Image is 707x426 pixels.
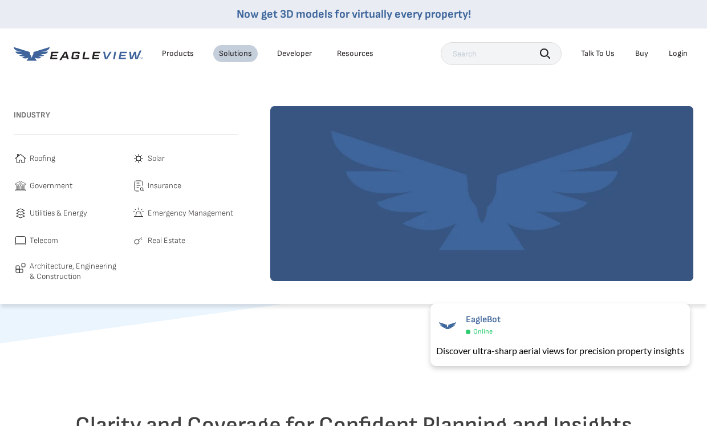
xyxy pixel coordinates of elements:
img: roofing-icon.svg [14,152,27,165]
a: Government [14,179,120,193]
span: Insurance [148,179,181,193]
a: Buy [635,48,648,59]
div: Login [669,48,688,59]
span: EagleBot [466,314,501,325]
img: utilities-icon.svg [14,206,27,220]
div: Talk To Us [581,48,615,59]
a: Now get 3D models for virtually every property! [237,7,471,21]
a: Real Estate [132,234,238,248]
input: Search [441,42,562,65]
span: Solar [148,152,165,165]
img: architecture-icon.svg [14,261,27,275]
a: Developer [277,48,312,59]
a: Roofing [14,152,120,165]
a: Telecom [14,234,120,248]
span: Architecture, Engineering & Construction [30,261,120,281]
div: Solutions [219,48,252,59]
a: Emergency Management [132,206,238,220]
div: Resources [337,48,373,59]
img: real-estate-icon.svg [132,234,145,248]
span: Real Estate [148,234,185,248]
img: telecom-icon.svg [14,234,27,248]
a: Architecture, Engineering & Construction [14,261,120,281]
img: government-icon.svg [14,179,27,193]
span: Government [30,179,72,193]
img: EagleBot [436,314,459,337]
span: Online [473,327,493,336]
a: Solar [132,152,238,165]
span: Telecom [30,234,58,248]
div: Discover ultra-sharp aerial views for precision property insights [436,344,684,358]
span: Roofing [30,152,55,165]
span: Emergency Management [148,206,233,220]
img: insurance-icon.svg [132,179,145,193]
div: Products [162,48,194,59]
span: Utilities & Energy [30,206,87,220]
img: solutions-default-image-1.webp [270,106,693,281]
img: solar-icon.svg [132,152,145,165]
img: emergency-icon.svg [132,206,145,220]
a: Insurance [132,179,238,193]
a: Utilities & Energy [14,206,120,220]
h3: Industry [14,106,238,124]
